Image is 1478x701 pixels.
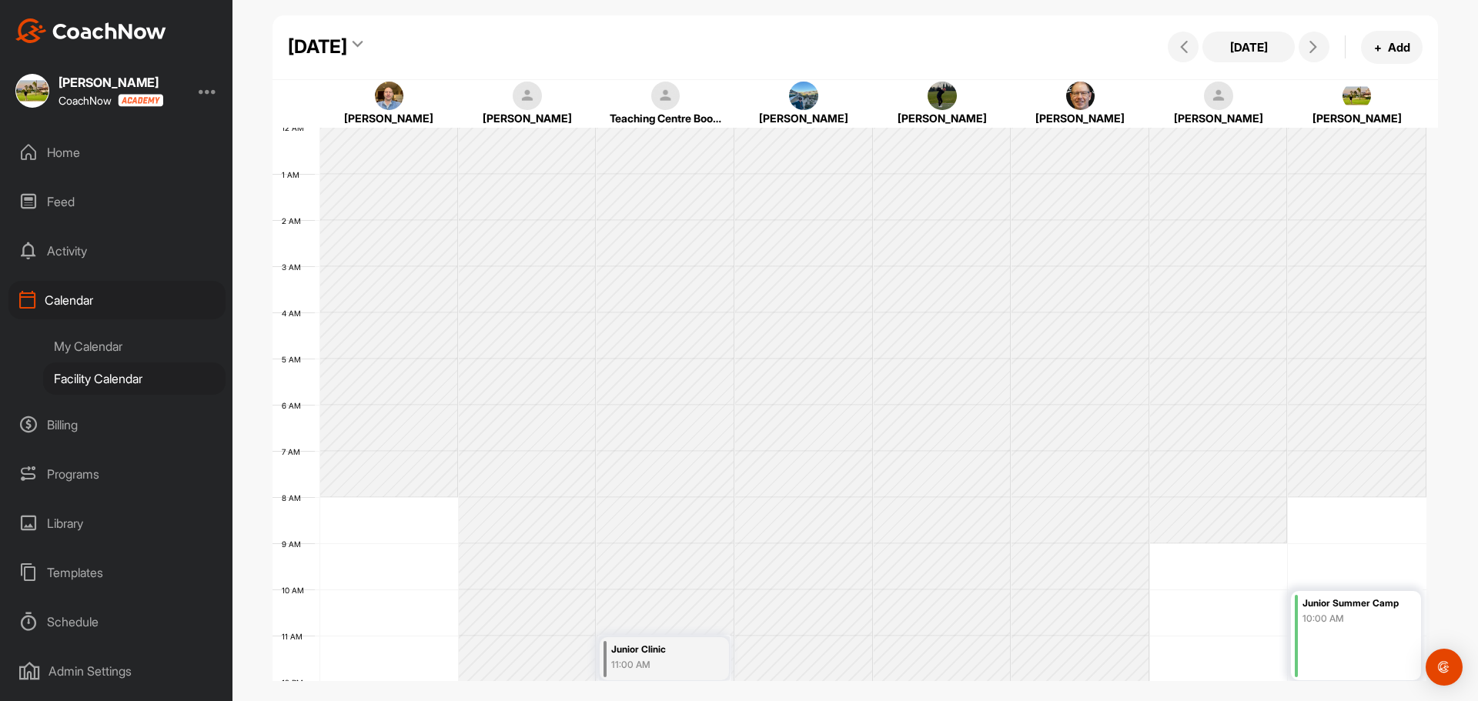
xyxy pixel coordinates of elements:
[1426,649,1463,686] div: Open Intercom Messenger
[273,493,316,502] div: 8 AM
[273,355,316,364] div: 5 AM
[273,401,316,410] div: 6 AM
[8,406,226,444] div: Billing
[273,539,316,549] div: 9 AM
[59,94,163,107] div: CoachNow
[611,641,709,659] div: Junior Clinic
[8,504,226,542] div: Library
[59,76,163,88] div: [PERSON_NAME]
[273,262,316,272] div: 3 AM
[288,33,347,61] div: [DATE]
[375,82,404,111] img: square_5efd477e745dfa88755bd4325d022e0f.jpg
[273,586,319,595] div: 10 AM
[8,603,226,641] div: Schedule
[1301,110,1413,126] div: [PERSON_NAME]
[8,455,226,493] div: Programs
[8,281,226,319] div: Calendar
[928,82,957,111] img: square_a91913fd82382ca7f28025f5311ad941.jpg
[789,82,818,111] img: c6bbbe1752aef18eb816192adf85c297.jpg
[8,232,226,270] div: Activity
[1302,595,1401,613] div: Junior Summer Camp 5
[273,632,318,641] div: 11 AM
[1302,612,1401,626] div: 10:00 AM
[8,133,226,172] div: Home
[333,110,445,126] div: [PERSON_NAME]
[273,447,316,456] div: 7 AM
[886,110,998,126] div: [PERSON_NAME]
[651,82,680,111] img: square_default-ef6cabf814de5a2bf16c804365e32c732080f9872bdf737d349900a9daf73cf9.png
[1204,82,1233,111] img: square_default-ef6cabf814de5a2bf16c804365e32c732080f9872bdf737d349900a9daf73cf9.png
[1202,32,1295,62] button: [DATE]
[8,652,226,690] div: Admin Settings
[1066,82,1095,111] img: square_8acd15679262012446f19d98dd564823.jpg
[118,94,163,107] img: CoachNow acadmey
[1343,82,1372,111] img: square_a701708174d00b40b6d6136b31d144d2.jpg
[1025,110,1137,126] div: [PERSON_NAME]
[611,658,709,672] div: 11:00 AM
[43,330,226,362] div: My Calendar
[8,553,226,592] div: Templates
[513,82,542,111] img: square_default-ef6cabf814de5a2bf16c804365e32c732080f9872bdf737d349900a9daf73cf9.png
[15,74,49,108] img: square_a701708174d00b40b6d6136b31d144d2.jpg
[273,216,316,225] div: 2 AM
[471,110,584,126] div: [PERSON_NAME]
[1374,39,1382,55] span: +
[610,110,722,126] div: Teaching Centre Booking
[1162,110,1275,126] div: [PERSON_NAME]
[1361,31,1423,64] button: +Add
[273,678,319,687] div: 12 PM
[747,110,860,126] div: [PERSON_NAME]
[273,123,319,132] div: 12 AM
[273,170,315,179] div: 1 AM
[273,309,316,318] div: 4 AM
[8,182,226,221] div: Feed
[43,362,226,395] div: Facility Calendar
[15,18,166,43] img: CoachNow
